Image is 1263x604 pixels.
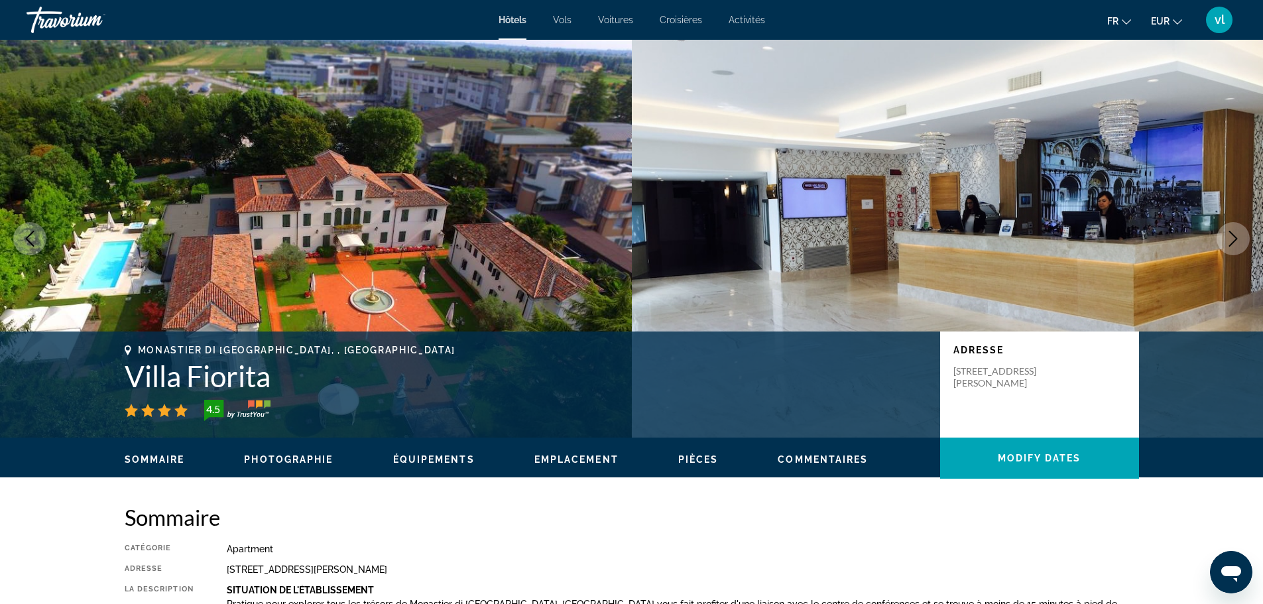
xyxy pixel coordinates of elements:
[1151,11,1182,30] button: Change currency
[598,15,633,25] a: Voitures
[553,15,571,25] a: Vols
[125,454,185,465] span: Sommaire
[1151,16,1170,27] span: EUR
[125,564,194,575] div: Adresse
[393,454,475,465] span: Équipements
[27,3,159,37] a: Travorium
[125,453,185,465] button: Sommaire
[660,15,702,25] a: Croisières
[1202,6,1236,34] button: User Menu
[534,453,619,465] button: Emplacement
[227,544,1139,554] div: Apartment
[1210,551,1252,593] iframe: Bouton de lancement de la fenêtre de messagerie
[499,15,526,25] a: Hôtels
[125,544,194,554] div: Catégorie
[125,359,927,393] h1: Villa Fiorita
[1107,11,1131,30] button: Change language
[940,438,1139,479] button: Modify Dates
[778,453,868,465] button: Commentaires
[534,454,619,465] span: Emplacement
[138,345,456,355] span: Monastier Di [GEOGRAPHIC_DATA], , [GEOGRAPHIC_DATA]
[244,454,333,465] span: Photographie
[1215,13,1225,27] span: vl
[998,453,1081,463] span: Modify Dates
[244,453,333,465] button: Photographie
[204,400,271,421] img: TrustYou guest rating badge
[1217,222,1250,255] button: Next image
[1107,16,1118,27] span: fr
[125,504,1139,530] h2: Sommaire
[678,454,719,465] span: Pièces
[953,345,1126,355] p: Adresse
[953,365,1059,389] p: [STREET_ADDRESS][PERSON_NAME]
[729,15,765,25] a: Activités
[678,453,719,465] button: Pièces
[778,454,868,465] span: Commentaires
[200,401,227,417] div: 4.5
[13,222,46,255] button: Previous image
[227,585,374,595] b: Situation De L'établissement
[393,453,475,465] button: Équipements
[227,564,1139,575] div: [STREET_ADDRESS][PERSON_NAME]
